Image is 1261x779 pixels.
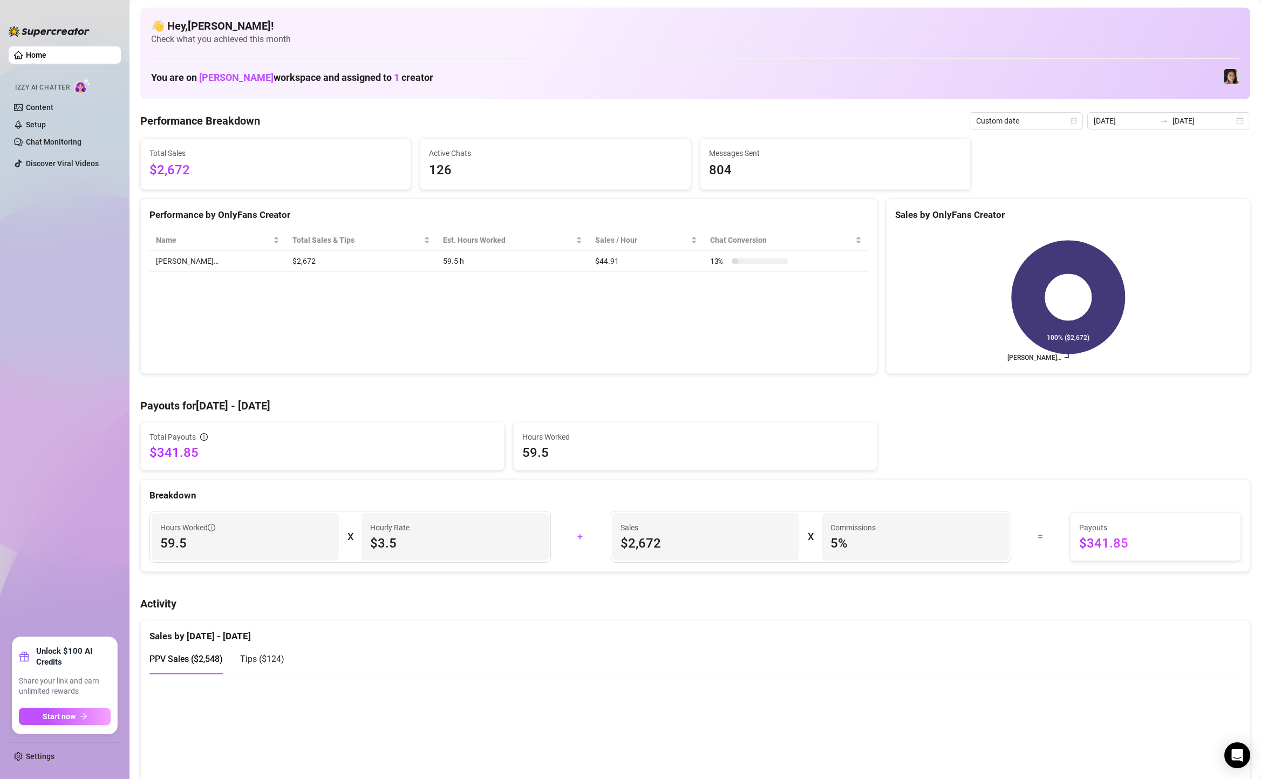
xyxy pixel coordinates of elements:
[26,159,99,168] a: Discover Viral Videos
[199,72,274,83] span: [PERSON_NAME]
[240,654,284,664] span: Tips ( $124 )
[1224,742,1250,768] div: Open Intercom Messenger
[140,398,1250,413] h4: Payouts for [DATE] - [DATE]
[140,113,260,128] h4: Performance Breakdown
[286,230,437,251] th: Total Sales & Tips
[160,535,330,552] span: 59.5
[208,524,215,531] span: info-circle
[429,147,681,159] span: Active Chats
[437,251,589,272] td: 59.5 h
[595,234,689,246] span: Sales / Hour
[557,528,603,545] div: +
[151,18,1239,33] h4: 👋 Hey, [PERSON_NAME] !
[443,234,574,246] div: Est. Hours Worked
[149,444,495,461] span: $341.85
[149,654,223,664] span: PPV Sales ( $2,548 )
[830,535,1000,552] span: 5 %
[1160,117,1168,125] span: to
[830,522,876,534] article: Commissions
[26,120,46,129] a: Setup
[1173,115,1234,127] input: End date
[26,752,54,761] a: Settings
[160,522,215,534] span: Hours Worked
[140,596,1250,611] h4: Activity
[709,160,962,181] span: 804
[149,208,868,222] div: Performance by OnlyFans Creator
[149,488,1241,503] div: Breakdown
[292,234,422,246] span: Total Sales & Tips
[200,433,208,441] span: info-circle
[15,83,70,93] span: Izzy AI Chatter
[1079,522,1232,534] span: Payouts
[1071,118,1077,124] span: calendar
[149,431,196,443] span: Total Payouts
[151,33,1239,45] span: Check what you achieved this month
[149,230,286,251] th: Name
[1018,528,1064,545] div: =
[370,535,540,552] span: $3.5
[1094,115,1155,127] input: Start date
[149,147,402,159] span: Total Sales
[429,160,681,181] span: 126
[589,230,704,251] th: Sales / Hour
[976,113,1076,129] span: Custom date
[26,138,81,146] a: Chat Monitoring
[43,712,76,721] span: Start now
[9,26,90,37] img: logo-BBDzfeDw.svg
[394,72,399,83] span: 1
[19,676,111,697] span: Share your link and earn unlimited rewards
[709,147,962,159] span: Messages Sent
[522,444,868,461] span: 59.5
[710,255,727,267] span: 13 %
[347,528,353,545] div: X
[26,103,53,112] a: Content
[80,713,87,720] span: arrow-right
[895,208,1241,222] div: Sales by OnlyFans Creator
[156,234,271,246] span: Name
[149,251,286,272] td: [PERSON_NAME]…
[522,431,868,443] span: Hours Worked
[26,51,46,59] a: Home
[704,230,868,251] th: Chat Conversion
[19,651,30,662] span: gift
[589,251,704,272] td: $44.91
[1079,535,1232,552] span: $341.85
[1160,117,1168,125] span: swap-right
[149,160,402,181] span: $2,672
[151,72,433,84] h1: You are on workspace and assigned to creator
[621,522,790,534] span: Sales
[149,620,1241,644] div: Sales by [DATE] - [DATE]
[370,522,410,534] article: Hourly Rate
[621,535,790,552] span: $2,672
[286,251,437,272] td: $2,672
[1007,354,1061,361] text: [PERSON_NAME]…
[710,234,853,246] span: Chat Conversion
[808,528,813,545] div: X
[74,78,91,94] img: AI Chatter
[19,708,111,725] button: Start nowarrow-right
[36,646,111,667] strong: Unlock $100 AI Credits
[1224,69,1239,84] img: Luna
